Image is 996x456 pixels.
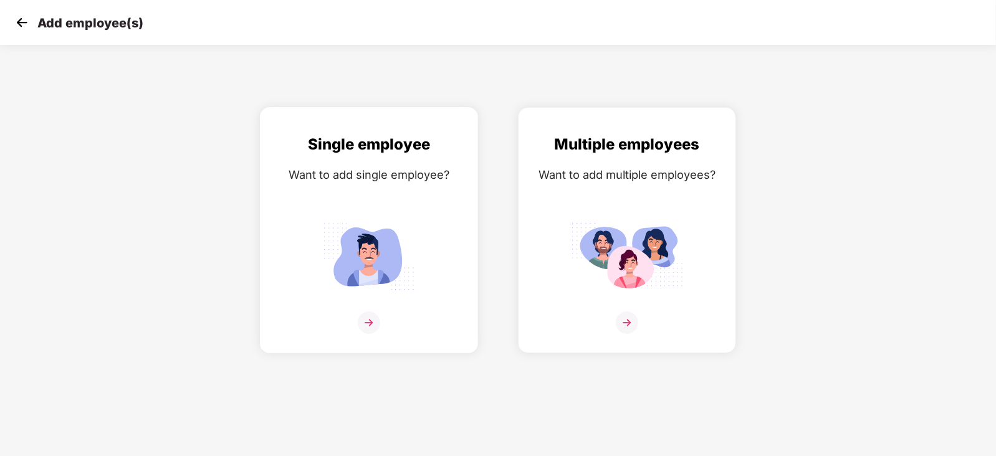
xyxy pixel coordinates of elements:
[273,133,465,156] div: Single employee
[37,16,143,31] p: Add employee(s)
[616,311,638,334] img: svg+xml;base64,PHN2ZyB4bWxucz0iaHR0cDovL3d3dy53My5vcmcvMjAwMC9zdmciIHdpZHRoPSIzNiIgaGVpZ2h0PSIzNi...
[313,217,425,295] img: svg+xml;base64,PHN2ZyB4bWxucz0iaHR0cDovL3d3dy53My5vcmcvMjAwMC9zdmciIGlkPSJTaW5nbGVfZW1wbG95ZWUiIH...
[273,166,465,184] div: Want to add single employee?
[12,13,31,32] img: svg+xml;base64,PHN2ZyB4bWxucz0iaHR0cDovL3d3dy53My5vcmcvMjAwMC9zdmciIHdpZHRoPSIzMCIgaGVpZ2h0PSIzMC...
[531,133,723,156] div: Multiple employees
[571,217,683,295] img: svg+xml;base64,PHN2ZyB4bWxucz0iaHR0cDovL3d3dy53My5vcmcvMjAwMC9zdmciIGlkPSJNdWx0aXBsZV9lbXBsb3llZS...
[531,166,723,184] div: Want to add multiple employees?
[358,311,380,334] img: svg+xml;base64,PHN2ZyB4bWxucz0iaHR0cDovL3d3dy53My5vcmcvMjAwMC9zdmciIHdpZHRoPSIzNiIgaGVpZ2h0PSIzNi...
